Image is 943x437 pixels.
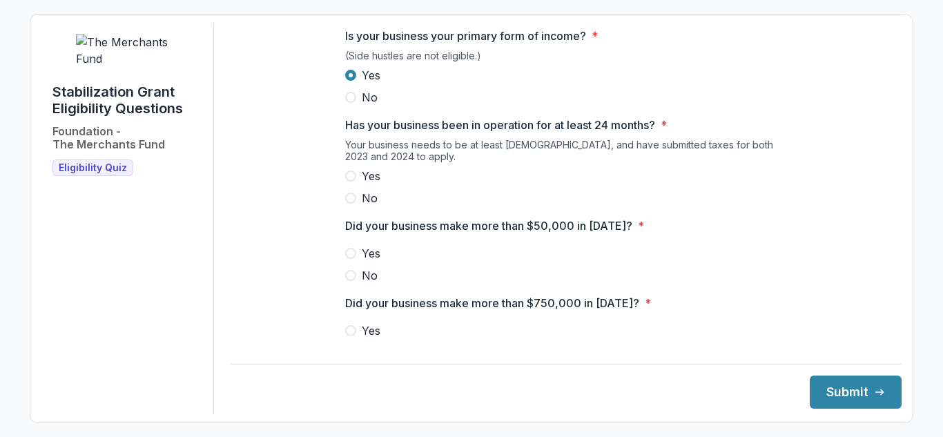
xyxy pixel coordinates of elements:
[345,139,787,168] div: Your business needs to be at least [DEMOGRAPHIC_DATA], and have submitted taxes for both 2023 and...
[52,84,202,117] h1: Stabilization Grant Eligibility Questions
[345,28,586,44] p: Is your business your primary form of income?
[362,190,378,206] span: No
[362,67,380,84] span: Yes
[810,376,902,409] button: Submit
[345,50,787,67] div: (Side hustles are not eligible.)
[52,125,165,151] h2: Foundation - The Merchants Fund
[59,162,127,174] span: Eligibility Quiz
[345,295,639,311] p: Did your business make more than $750,000 in [DATE]?
[362,168,380,184] span: Yes
[362,245,380,262] span: Yes
[362,267,378,284] span: No
[345,117,655,133] p: Has your business been in operation for at least 24 months?
[362,322,380,339] span: Yes
[76,34,179,67] img: The Merchants Fund
[345,217,632,234] p: Did your business make more than $50,000 in [DATE]?
[362,89,378,106] span: No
